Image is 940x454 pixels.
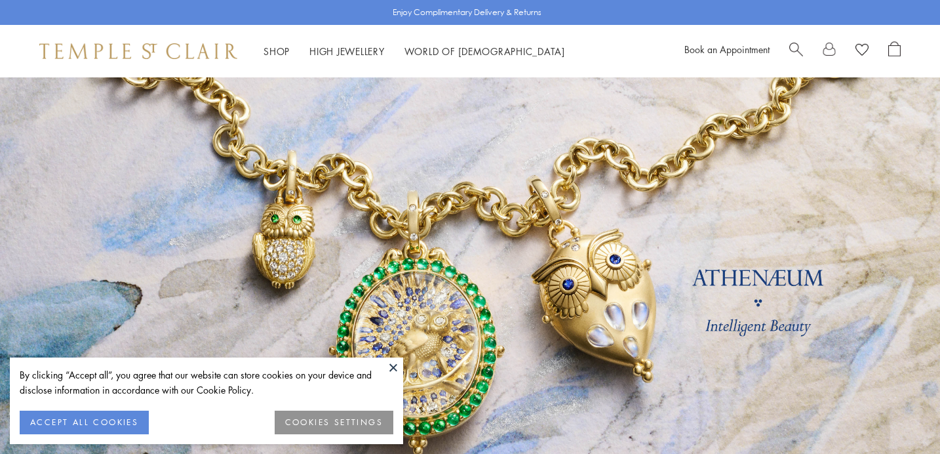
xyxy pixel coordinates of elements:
[309,45,385,58] a: High JewelleryHigh Jewellery
[39,43,237,59] img: Temple St. Clair
[264,43,565,60] nav: Main navigation
[855,41,869,61] a: View Wishlist
[404,45,565,58] a: World of [DEMOGRAPHIC_DATA]World of [DEMOGRAPHIC_DATA]
[264,45,290,58] a: ShopShop
[684,43,770,56] a: Book an Appointment
[20,411,149,434] button: ACCEPT ALL COOKIES
[789,41,803,61] a: Search
[20,367,393,398] div: By clicking “Accept all”, you agree that our website can store cookies on your device and disclos...
[888,41,901,61] a: Open Shopping Bag
[874,392,927,441] iframe: Gorgias live chat messenger
[393,6,541,19] p: Enjoy Complimentary Delivery & Returns
[275,411,393,434] button: COOKIES SETTINGS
